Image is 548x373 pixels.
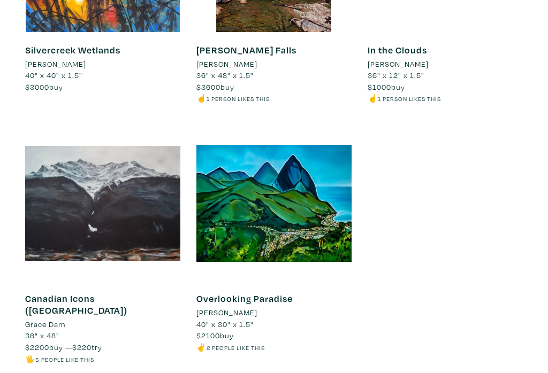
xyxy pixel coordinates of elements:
li: [PERSON_NAME] [25,58,86,70]
span: 36" x 48" [25,330,59,340]
a: [PERSON_NAME] [25,58,180,70]
small: 2 people like this [207,344,265,352]
small: 1 person likes this [378,95,441,103]
span: 36" x 48" x 1.5" [196,70,254,80]
span: $3600 [196,82,220,92]
span: $1000 [368,82,391,92]
li: ☝️ [196,92,352,104]
a: [PERSON_NAME] Falls [196,44,296,56]
a: [PERSON_NAME] [368,58,523,70]
span: 36" x 12" x 1.5" [368,70,424,80]
a: Silvercreek Wetlands [25,44,120,56]
li: [PERSON_NAME] [368,58,429,70]
a: Overlooking Paradise [196,292,293,305]
li: [PERSON_NAME] [196,307,257,318]
span: buy [368,82,405,92]
li: ☝️ [368,92,523,104]
span: buy — try [25,342,102,352]
a: In the Clouds [368,44,427,56]
span: buy [25,82,63,92]
span: buy [196,82,234,92]
span: $2200 [25,342,49,352]
li: ✌️ [196,341,352,353]
span: $2100 [196,330,220,340]
a: Grace Dam [25,318,180,330]
small: 1 person likes this [207,95,270,103]
a: [PERSON_NAME] [196,307,352,318]
span: $220 [72,342,92,352]
span: 40" x 30" x 1.5" [196,319,254,329]
li: 🖐️ [25,353,180,365]
a: [PERSON_NAME] [196,58,352,70]
li: [PERSON_NAME] [196,58,257,70]
li: Grace Dam [25,318,65,330]
a: Canadian Icons ([GEOGRAPHIC_DATA]) [25,292,127,316]
span: buy [196,330,234,340]
span: 40" x 40" x 1.5" [25,70,82,80]
small: 5 people like this [35,355,94,363]
span: $3000 [25,82,49,92]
